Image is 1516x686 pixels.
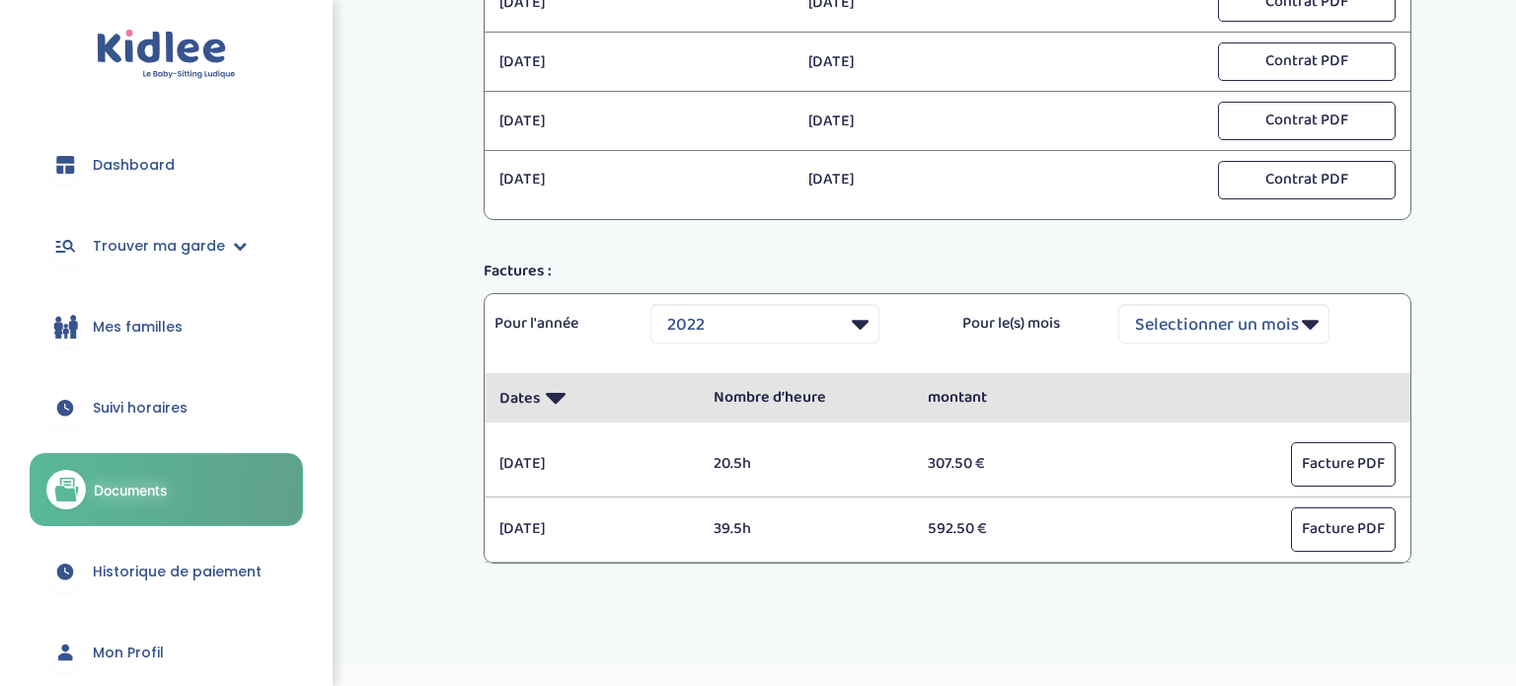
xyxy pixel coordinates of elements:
[93,317,183,338] span: Mes familles
[714,517,898,541] p: 39.5h
[93,562,262,582] span: Historique de paiement
[499,168,779,191] p: [DATE]
[1291,442,1396,487] button: Facture PDF
[30,210,303,281] a: Trouver ma garde
[30,536,303,607] a: Historique de paiement
[499,110,779,133] p: [DATE]
[1218,42,1396,81] button: Contrat PDF
[93,155,175,176] span: Dashboard
[1218,102,1396,140] button: Contrat PDF
[93,398,188,419] span: Suivi horaires
[1291,517,1396,539] a: Facture PDF
[30,291,303,362] a: Mes familles
[1218,50,1396,72] a: Contrat PDF
[1291,453,1396,475] a: Facture PDF
[30,129,303,200] a: Dashboard
[714,386,898,410] p: Nombre d’heure
[469,260,1426,283] div: Factures :
[928,517,1112,541] p: 592.50 €
[499,517,684,541] p: [DATE]
[714,452,898,476] p: 20.5h
[1218,161,1396,199] button: Contrat PDF
[494,312,621,336] p: Pour l'année
[499,50,779,74] p: [DATE]
[1218,169,1396,191] a: Contrat PDF
[499,373,684,421] p: Dates
[93,236,225,257] span: Trouver ma garde
[808,110,1088,133] p: [DATE]
[808,168,1088,191] p: [DATE]
[1218,110,1396,131] a: Contrat PDF
[499,452,684,476] p: [DATE]
[93,643,164,663] span: Mon Profil
[30,372,303,443] a: Suivi horaires
[30,453,303,526] a: Documents
[962,312,1089,336] p: Pour le(s) mois
[928,386,1112,410] p: montant
[808,50,1088,74] p: [DATE]
[1291,507,1396,552] button: Facture PDF
[97,30,236,80] img: logo.svg
[94,480,168,500] span: Documents
[928,452,1112,476] p: 307.50 €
